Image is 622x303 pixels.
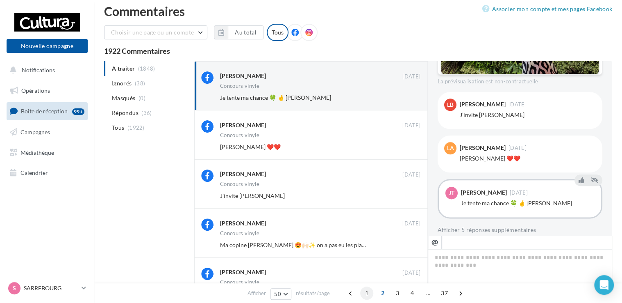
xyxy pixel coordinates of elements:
[402,269,420,277] span: [DATE]
[447,144,454,152] span: LA
[508,145,527,151] span: [DATE]
[274,291,281,297] span: 50
[402,220,420,227] span: [DATE]
[7,39,88,53] button: Nouvelle campagne
[461,190,507,195] div: [PERSON_NAME]
[460,145,506,151] div: [PERSON_NAME]
[104,5,612,17] div: Commentaires
[438,225,536,235] button: Afficher 5 réponses supplémentaires
[135,80,145,87] span: (38)
[449,189,454,197] span: JT
[20,129,50,135] span: Campagnes
[402,73,420,80] span: [DATE]
[111,29,194,36] span: Choisir une page ou un compte
[406,287,419,300] span: 4
[21,87,50,94] span: Opérations
[438,287,451,300] span: 37
[391,287,404,300] span: 3
[220,181,259,187] div: Concours vinyle
[220,280,259,285] div: Concours vinyle
[510,190,528,195] span: [DATE]
[5,102,89,120] a: Boîte de réception99+
[220,241,504,248] span: Ma copine [PERSON_NAME] 😍🙌🏻✨ on a pas eu les places du concert alors on va essayer d’avoir le vin...
[438,75,602,85] div: La prévisualisation est non-contractuelle
[220,219,266,227] div: [PERSON_NAME]
[220,72,266,80] div: [PERSON_NAME]
[267,24,288,41] div: Tous
[220,192,285,199] span: J’invite [PERSON_NAME]
[24,284,78,292] p: SARREBOURG
[112,79,132,87] span: Ignorés
[508,102,527,107] span: [DATE]
[112,124,124,132] span: Tous
[428,235,442,249] button: @
[112,94,135,102] span: Masqués
[141,110,152,116] span: (36)
[72,108,84,115] div: 99+
[5,62,86,79] button: Notifications
[5,164,89,181] a: Calendrier
[376,287,389,300] span: 2
[447,101,454,109] span: LB
[431,238,438,246] i: @
[5,82,89,99] a: Opérations
[594,275,614,295] div: Open Intercom Messenger
[104,47,612,55] div: 1922 Commentaires
[247,289,266,297] span: Afficher
[220,121,266,129] div: [PERSON_NAME]
[220,143,281,150] span: [PERSON_NAME] ❤️❤️
[220,83,259,89] div: Concours vinyle
[112,109,138,117] span: Répondus
[482,4,612,14] a: Associer mon compte et mes pages Facebook
[220,94,331,101] span: Je tente ma chance 🍀 🤞 [PERSON_NAME]
[402,122,420,129] span: [DATE]
[220,231,259,236] div: Concours vinyle
[220,170,266,178] div: [PERSON_NAME]
[21,108,68,115] span: Boîte de réception
[20,149,54,156] span: Médiathèque
[460,154,596,163] div: [PERSON_NAME] ❤️❤️
[460,111,596,119] div: J’invite [PERSON_NAME]
[460,101,506,107] div: [PERSON_NAME]
[461,199,595,207] div: Je tente ma chance 🍀 🤞 [PERSON_NAME]
[7,280,88,296] a: S SARREBOURG
[5,124,89,141] a: Campagnes
[422,287,435,300] span: ...
[228,25,263,39] button: Au total
[296,289,330,297] span: résultats/page
[214,25,263,39] button: Au total
[138,95,145,101] span: (0)
[20,169,48,176] span: Calendrier
[22,67,55,73] span: Notifications
[104,25,207,39] button: Choisir une page ou un compte
[13,284,16,292] span: S
[220,133,259,138] div: Concours vinyle
[402,171,420,179] span: [DATE]
[220,268,266,276] div: [PERSON_NAME]
[360,287,373,300] span: 1
[127,124,145,131] span: (1922)
[5,144,89,161] a: Médiathèque
[270,288,291,300] button: 50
